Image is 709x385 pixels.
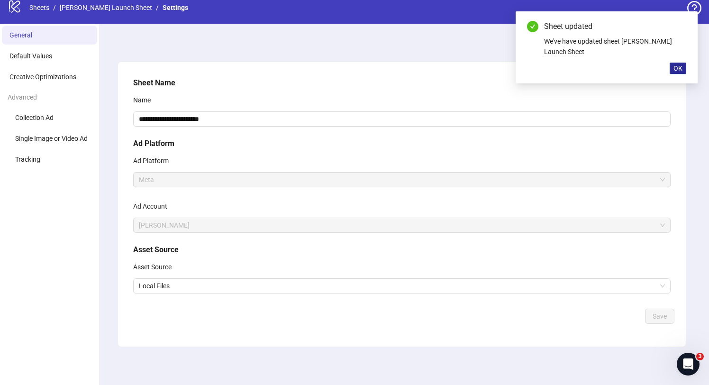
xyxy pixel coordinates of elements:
h5: Asset Source [133,244,671,256]
button: Save [645,309,674,324]
span: Collection Ad [15,114,54,121]
h5: Sheet Name [133,77,671,89]
label: Ad Account [133,199,173,214]
label: Name [133,92,157,108]
span: Jordy Garcia [139,218,665,232]
li: / [156,2,159,13]
span: Single Image or Video Ad [15,135,88,142]
div: Sheet updated [544,21,686,32]
span: 3 [696,353,704,360]
li: / [53,2,56,13]
span: Tracking [15,156,40,163]
a: Settings [161,2,190,13]
a: [PERSON_NAME] Launch Sheet [58,2,154,13]
span: Default Values [9,52,52,60]
iframe: Intercom live chat [677,353,700,376]
label: Asset Source [133,259,178,275]
button: OK [670,63,686,74]
a: Close [676,21,686,31]
span: Creative Optimizations [9,73,76,81]
a: Sheets [27,2,51,13]
span: question-circle [687,1,701,15]
span: OK [673,64,682,72]
span: Meta [139,173,665,187]
div: We've have updated sheet [PERSON_NAME] Launch Sheet [544,36,686,57]
span: Local Files [139,279,665,293]
span: check-circle [527,21,538,32]
input: Name [133,111,671,127]
span: General [9,31,32,39]
label: Ad Platform [133,153,175,168]
h5: Ad Platform [133,138,671,149]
